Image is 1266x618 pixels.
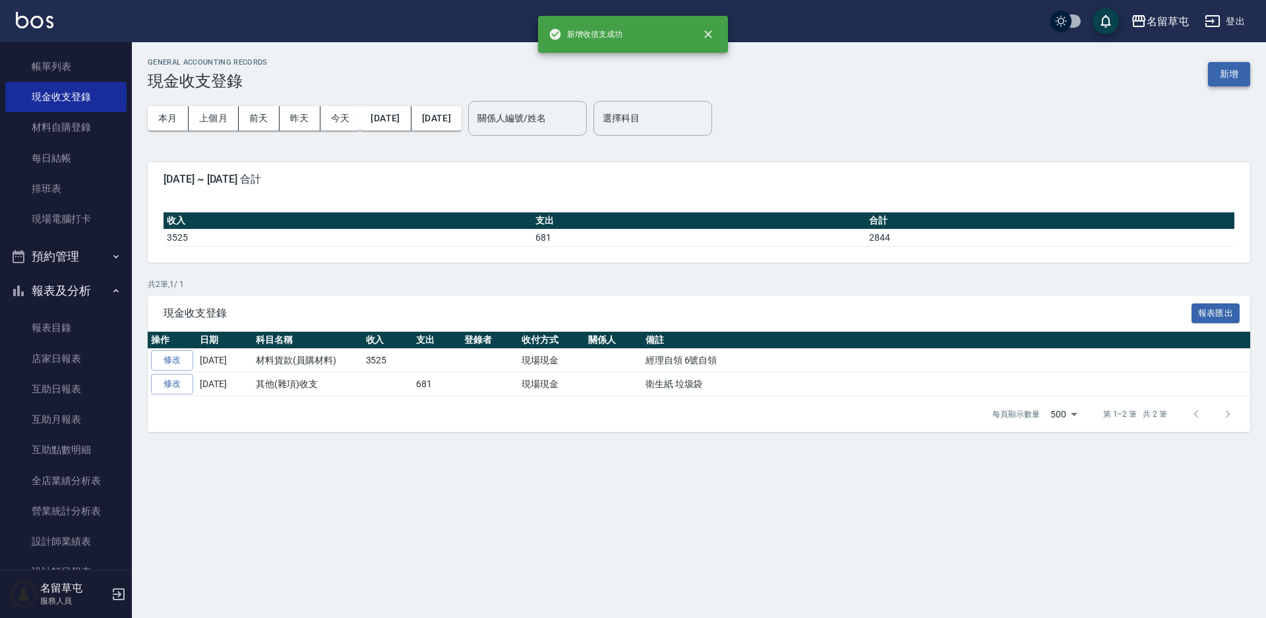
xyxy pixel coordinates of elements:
[16,12,53,28] img: Logo
[40,582,107,595] h5: 名留草屯
[148,72,268,90] h3: 現金收支登錄
[5,496,127,526] a: 營業統計分析表
[320,106,361,131] button: 今天
[196,332,253,349] th: 日期
[5,274,127,308] button: 報表及分析
[866,212,1234,230] th: 合計
[164,173,1234,186] span: [DATE] ~ [DATE] 合計
[151,374,193,394] a: 修改
[164,307,1191,320] span: 現金收支登錄
[866,229,1234,246] td: 2844
[253,373,363,396] td: 其他(雜項)收支
[5,313,127,343] a: 報表目錄
[1208,67,1250,80] a: 新增
[694,20,723,49] button: close
[5,435,127,465] a: 互助點數明細
[5,557,127,587] a: 設計師日報表
[1191,306,1240,319] a: 報表匯出
[992,408,1040,420] p: 每頁顯示數量
[642,373,1250,396] td: 衛生紙 垃圾袋
[1208,62,1250,86] button: 新增
[1191,303,1240,324] button: 報表匯出
[5,344,127,374] a: 店家日報表
[413,332,461,349] th: 支出
[148,106,189,131] button: 本月
[5,526,127,557] a: 設計師業績表
[280,106,320,131] button: 昨天
[40,595,107,607] p: 服務人員
[189,106,239,131] button: 上個月
[549,28,622,41] span: 新增收借支成功
[253,332,363,349] th: 科目名稱
[1147,13,1189,30] div: 名留草屯
[461,332,518,349] th: 登錄者
[363,332,413,349] th: 收入
[239,106,280,131] button: 前天
[148,332,196,349] th: 操作
[5,173,127,204] a: 排班表
[1199,9,1250,34] button: 登出
[518,373,585,396] td: 現場現金
[5,51,127,82] a: 帳單列表
[532,229,866,246] td: 681
[11,581,37,607] img: Person
[5,404,127,435] a: 互助月報表
[5,466,127,496] a: 全店業績分析表
[5,82,127,112] a: 現金收支登錄
[151,350,193,371] a: 修改
[411,106,462,131] button: [DATE]
[642,332,1250,349] th: 備註
[518,332,585,349] th: 收付方式
[585,332,642,349] th: 關係人
[532,212,866,230] th: 支出
[164,212,532,230] th: 收入
[196,373,253,396] td: [DATE]
[148,278,1250,290] p: 共 2 筆, 1 / 1
[1103,408,1167,420] p: 第 1–2 筆 共 2 筆
[363,349,413,373] td: 3525
[5,204,127,234] a: 現場電腦打卡
[518,349,585,373] td: 現場現金
[5,112,127,142] a: 材料自購登錄
[196,349,253,373] td: [DATE]
[164,229,532,246] td: 3525
[148,58,268,67] h2: GENERAL ACCOUNTING RECORDS
[360,106,411,131] button: [DATE]
[1126,8,1194,35] button: 名留草屯
[5,239,127,274] button: 預約管理
[1045,396,1082,432] div: 500
[253,349,363,373] td: 材料貨款(員購材料)
[413,373,461,396] td: 681
[5,143,127,173] a: 每日結帳
[5,374,127,404] a: 互助日報表
[1093,8,1119,34] button: save
[642,349,1250,373] td: 經理自領 6號自領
